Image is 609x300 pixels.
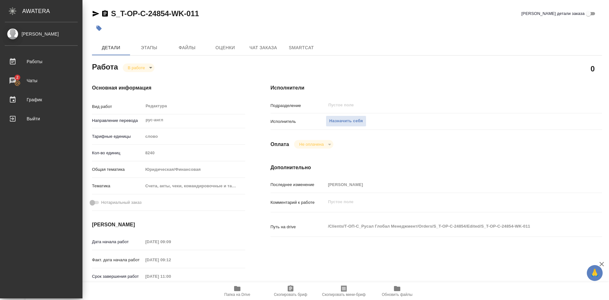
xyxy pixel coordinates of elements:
[92,61,118,72] h2: Работа
[317,282,370,300] button: Скопировать мини-бриф
[5,30,78,37] div: [PERSON_NAME]
[271,141,289,148] h4: Оплата
[591,63,595,74] h2: 0
[92,166,143,173] p: Общая тематика
[5,95,78,104] div: График
[326,180,574,189] input: Пустое поле
[111,9,199,18] a: S_T-OP-C-24854-WK-011
[101,10,109,17] button: Скопировать ссылку
[271,84,602,92] h4: Исполнители
[224,292,250,297] span: Папка на Drive
[329,117,363,125] span: Назначить себя
[12,74,22,81] span: 2
[382,292,413,297] span: Обновить файлы
[271,182,326,188] p: Последнее изменение
[2,111,81,127] a: Выйти
[92,257,143,263] p: Факт. дата начала работ
[22,5,82,17] div: AWATERA
[297,142,325,147] button: Не оплачена
[92,117,143,124] p: Направление перевода
[92,10,100,17] button: Скопировать ссылку для ЯМессенджера
[286,44,317,52] span: SmartCat
[5,76,78,85] div: Чаты
[294,140,333,149] div: В работе
[2,92,81,108] a: График
[134,44,164,52] span: Этапы
[589,266,600,280] span: 🙏
[92,21,106,35] button: Добавить тэг
[92,273,143,280] p: Срок завершения работ
[271,199,326,206] p: Комментарий к работе
[172,44,202,52] span: Файлы
[92,239,143,245] p: Дата начала работ
[92,84,245,92] h4: Основная информация
[248,44,278,52] span: Чат заказа
[322,292,365,297] span: Скопировать мини-бриф
[143,272,199,281] input: Пустое поле
[587,265,603,281] button: 🙏
[5,57,78,66] div: Работы
[328,101,560,109] input: Пустое поле
[271,103,326,109] p: Подразделение
[274,292,307,297] span: Скопировать бриф
[210,44,240,52] span: Оценки
[2,73,81,89] a: 2Чаты
[271,118,326,125] p: Исполнитель
[143,131,245,142] div: слово
[92,150,143,156] p: Кол-во единиц
[211,282,264,300] button: Папка на Drive
[92,183,143,189] p: Тематика
[92,103,143,110] p: Вид работ
[271,164,602,171] h4: Дополнительно
[101,199,141,206] span: Нотариальный заказ
[326,116,366,127] button: Назначить себя
[5,114,78,123] div: Выйти
[271,224,326,230] p: Путь на drive
[92,133,143,140] p: Тарифные единицы
[326,221,574,232] textarea: /Clients/Т-ОП-С_Русал Глобал Менеджмент/Orders/S_T-OP-C-24854/Edited/S_T-OP-C-24854-WK-011
[521,10,585,17] span: [PERSON_NAME] детали заказа
[143,148,245,157] input: Пустое поле
[92,221,245,229] h4: [PERSON_NAME]
[143,164,245,175] div: Юридическая/Финансовая
[370,282,424,300] button: Обновить файлы
[143,237,199,246] input: Пустое поле
[143,181,245,191] div: Счета, акты, чеки, командировочные и таможенные документы
[143,255,199,264] input: Пустое поле
[126,65,147,70] button: В работе
[264,282,317,300] button: Скопировать бриф
[96,44,126,52] span: Детали
[2,54,81,70] a: Работы
[123,63,154,72] div: В работе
